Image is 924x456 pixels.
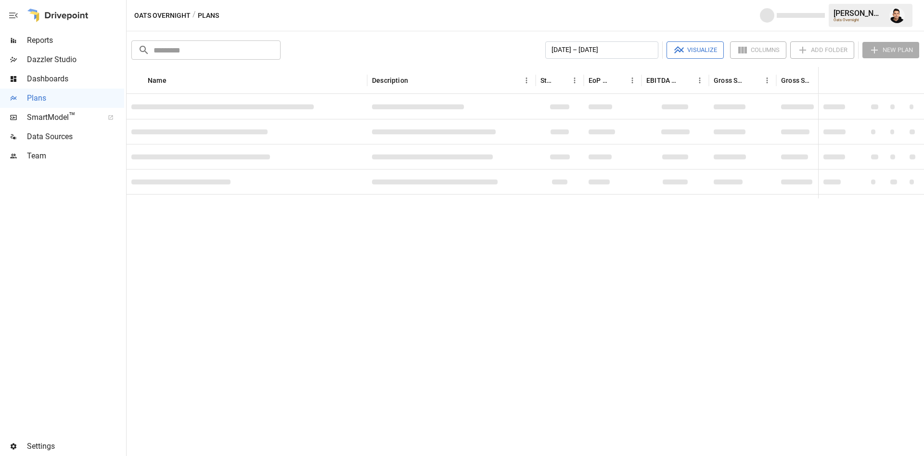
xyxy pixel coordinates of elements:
button: EoP Cash column menu [626,74,639,87]
button: Columns [730,41,786,59]
span: SmartModel [27,112,97,123]
button: Sort [554,74,568,87]
button: Status column menu [568,74,581,87]
span: Team [27,150,124,162]
button: Sort [911,74,924,87]
span: ™ [69,110,76,122]
div: EoP Cash [589,77,611,84]
div: Gross Sales: DTC Online [781,77,813,84]
div: [PERSON_NAME] [834,9,884,18]
div: Description [372,77,408,84]
button: New Plan [862,42,919,58]
button: [DATE] – [DATE] [545,41,658,59]
div: / [192,10,196,22]
button: EBITDA Margin column menu [693,74,706,87]
div: Name [148,77,167,84]
button: Sort [167,74,181,87]
div: EBITDA Margin [646,77,679,84]
button: Sort [680,74,693,87]
span: Settings [27,441,124,452]
button: Add Folder [790,41,854,59]
div: Gross Sales [714,77,746,84]
span: Dazzler Studio [27,54,124,65]
button: Oats Overnight [134,10,191,22]
span: Dashboards [27,73,124,85]
button: Gross Sales column menu [760,74,774,87]
button: Sort [814,74,828,87]
div: Status [540,77,553,84]
img: Francisco Sanchez [889,8,905,23]
button: Sort [409,74,423,87]
button: Sort [747,74,760,87]
span: Plans [27,92,124,104]
button: Sort [612,74,626,87]
span: Reports [27,35,124,46]
button: Francisco Sanchez [884,2,911,29]
div: Oats Overnight [834,18,884,22]
button: Description column menu [520,74,533,87]
span: Data Sources [27,131,124,143]
button: Visualize [667,41,724,59]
